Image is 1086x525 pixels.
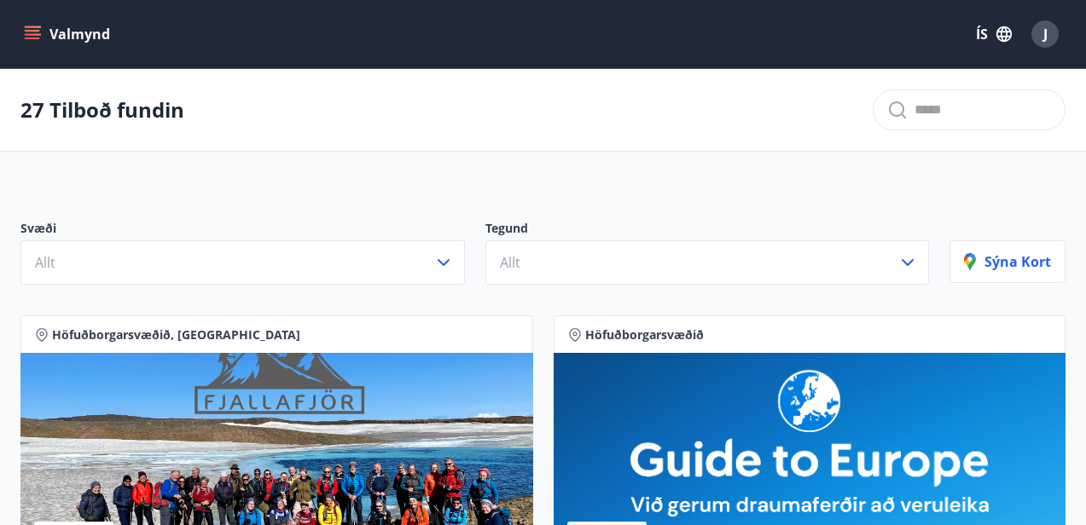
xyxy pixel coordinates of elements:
[500,253,520,272] span: Allt
[1025,14,1066,55] button: J
[20,240,465,285] button: Allt
[485,240,930,285] button: Allt
[35,253,55,272] span: Allt
[52,326,300,343] span: Höfuðborgarsvæðið, [GEOGRAPHIC_DATA]
[964,252,1051,271] p: Sýna kort
[20,220,465,240] p: Svæði
[967,19,1021,49] button: ÍS
[485,220,930,240] p: Tegund
[20,19,117,49] button: menu
[585,326,704,343] span: Höfuðborgarsvæðið
[1043,25,1048,43] span: J
[20,95,184,124] p: 27 Tilboð fundin
[950,240,1066,283] button: Sýna kort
